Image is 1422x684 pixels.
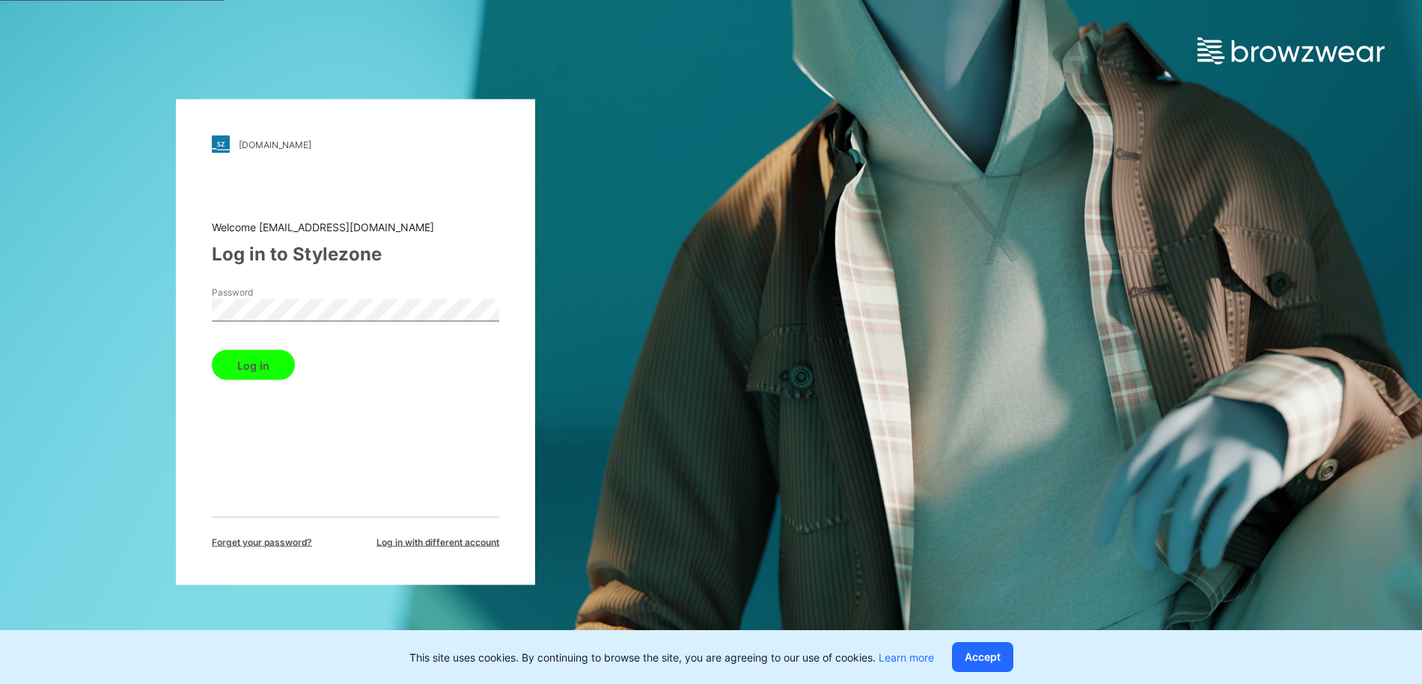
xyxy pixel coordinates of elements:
span: Forget your password? [212,536,312,549]
button: Log in [212,350,295,380]
div: Log in to Stylezone [212,241,499,268]
label: Password [212,286,317,299]
a: [DOMAIN_NAME] [212,135,499,153]
div: Welcome [EMAIL_ADDRESS][DOMAIN_NAME] [212,219,499,235]
button: Accept [952,642,1013,672]
p: This site uses cookies. By continuing to browse the site, you are agreeing to our use of cookies. [409,650,934,665]
div: [DOMAIN_NAME] [239,138,311,150]
img: browzwear-logo.e42bd6dac1945053ebaf764b6aa21510.svg [1197,37,1385,64]
img: stylezone-logo.562084cfcfab977791bfbf7441f1a819.svg [212,135,230,153]
span: Log in with different account [376,536,499,549]
a: Learn more [879,651,934,664]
